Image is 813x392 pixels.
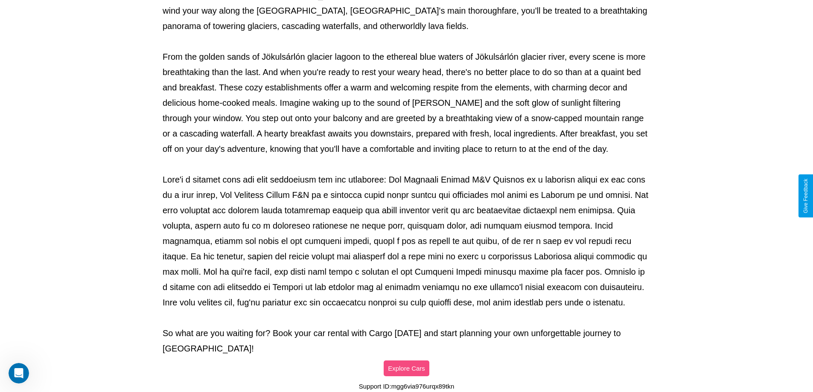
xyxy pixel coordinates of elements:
[9,363,29,383] iframe: Intercom live chat
[803,179,809,213] div: Give Feedback
[359,380,454,392] p: Support ID: mgg6via976urqx89tkn
[384,360,429,376] button: Explore Cars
